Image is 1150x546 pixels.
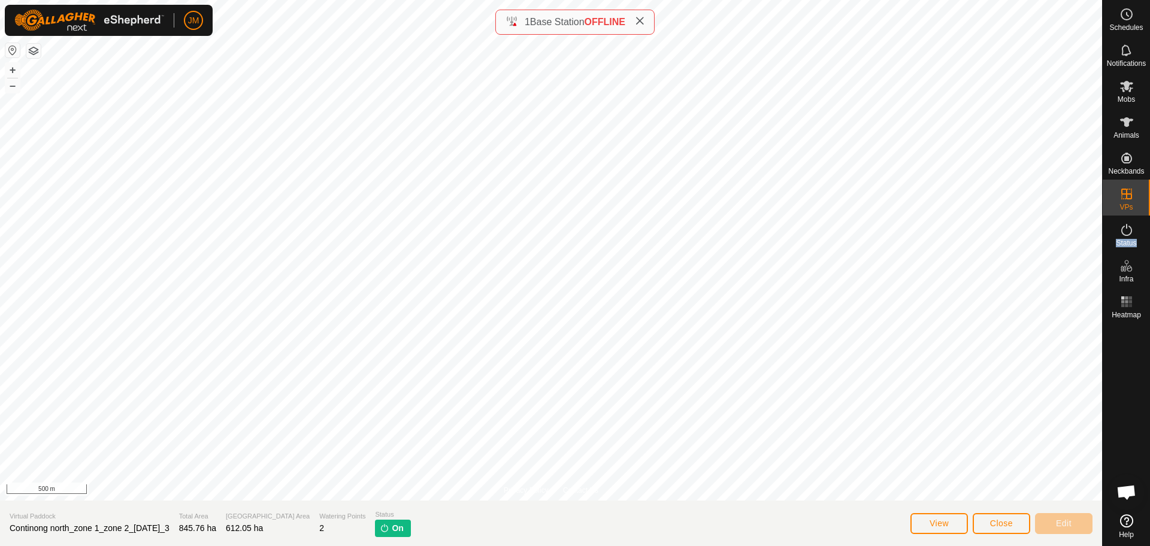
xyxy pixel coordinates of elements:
button: – [5,78,20,93]
a: Privacy Policy [504,485,549,496]
button: Edit [1035,513,1092,534]
span: Animals [1113,132,1139,139]
span: Status [1116,239,1136,247]
span: Schedules [1109,24,1143,31]
span: [GEOGRAPHIC_DATA] Area [226,511,310,521]
span: 1 [525,17,530,27]
span: Close [990,518,1013,528]
span: JM [188,14,199,27]
button: Map Layers [26,44,41,58]
button: View [910,513,968,534]
span: Infra [1119,275,1133,283]
span: 845.76 ha [179,523,216,533]
span: Virtual Paddock [10,511,170,521]
a: Help [1103,509,1150,543]
div: Open chat [1109,474,1145,510]
img: Gallagher Logo [14,10,164,31]
span: Base Station [530,17,585,27]
button: + [5,63,20,77]
img: turn-on [380,523,389,533]
span: On [392,522,403,535]
button: Close [973,513,1030,534]
span: Notifications [1107,60,1146,67]
span: 2 [319,523,324,533]
span: Mobs [1118,96,1135,103]
button: Reset Map [5,43,20,57]
span: Watering Points [319,511,365,521]
span: 612.05 ha [226,523,263,533]
span: OFFLINE [585,17,625,27]
span: VPs [1119,204,1133,211]
span: Status [375,509,410,520]
span: Total Area [179,511,216,521]
a: Contact Us [563,485,598,496]
span: View [930,518,949,528]
span: Heatmap [1112,311,1141,318]
span: Edit [1056,518,1072,528]
span: Neckbands [1108,168,1144,175]
span: Continong north_zone 1_zone 2_[DATE]_3 [10,523,170,533]
span: Help [1119,531,1134,538]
